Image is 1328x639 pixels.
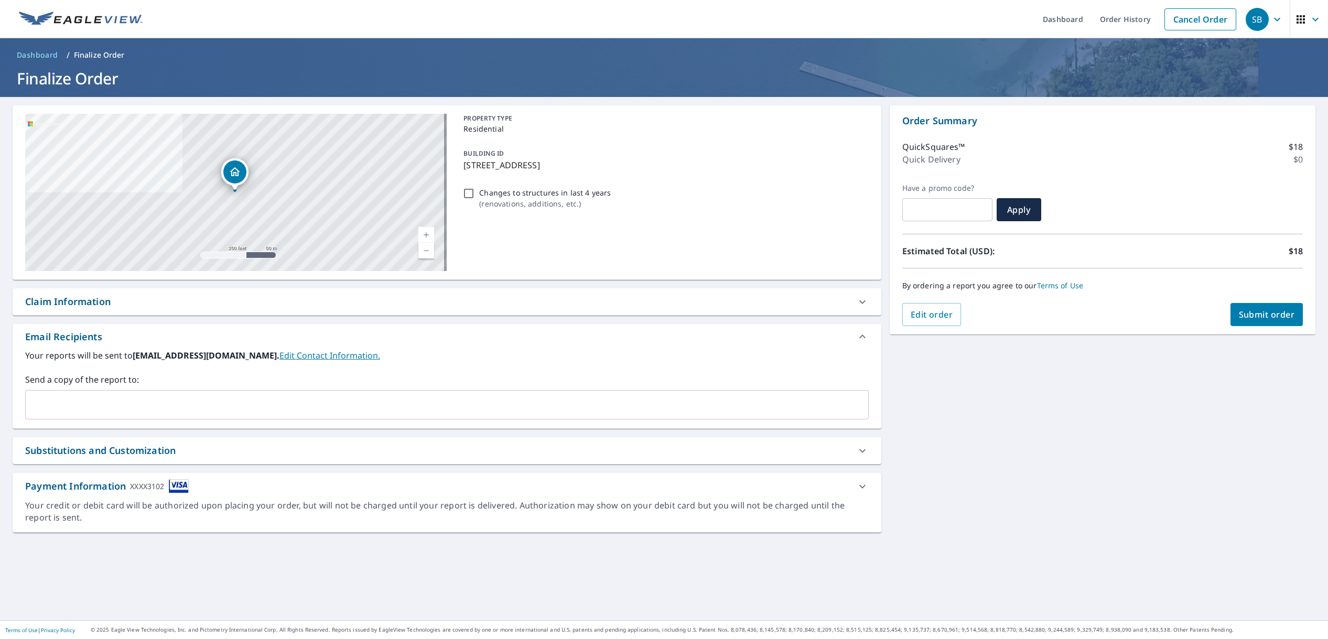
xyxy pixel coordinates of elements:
[25,500,869,524] div: Your credit or debit card will be authorized upon placing your order, but will not be charged unt...
[1037,280,1084,290] a: Terms of Use
[13,68,1315,89] h1: Finalize Order
[1005,204,1033,215] span: Apply
[418,243,434,258] a: Current Level 17, Zoom Out
[1289,140,1303,153] p: $18
[911,309,953,320] span: Edit order
[5,627,75,633] p: |
[5,626,38,634] a: Terms of Use
[169,479,189,493] img: cardImage
[902,114,1303,128] p: Order Summary
[1239,309,1295,320] span: Submit order
[130,479,164,493] div: XXXX3102
[221,158,249,191] div: Dropped pin, building 1, Residential property, 83 Evergreen Rd North Kingstown, RI 02852
[74,50,125,60] p: Finalize Order
[133,350,279,361] b: [EMAIL_ADDRESS][DOMAIN_NAME].
[902,140,965,153] p: QuickSquares™
[25,373,869,386] label: Send a copy of the report to:
[25,443,176,458] div: Substitutions and Customization
[463,114,864,123] p: PROPERTY TYPE
[902,281,1303,290] p: By ordering a report you agree to our
[463,159,864,171] p: [STREET_ADDRESS]
[17,50,58,60] span: Dashboard
[13,473,881,500] div: Payment InformationXXXX3102cardImage
[1230,303,1303,326] button: Submit order
[13,47,62,63] a: Dashboard
[997,198,1041,221] button: Apply
[13,288,881,315] div: Claim Information
[463,123,864,134] p: Residential
[902,245,1103,257] p: Estimated Total (USD):
[902,303,962,326] button: Edit order
[1164,8,1236,30] a: Cancel Order
[479,187,611,198] p: Changes to structures in last 4 years
[1293,153,1303,166] p: $0
[902,153,960,166] p: Quick Delivery
[279,350,380,361] a: EditContactInfo
[41,626,75,634] a: Privacy Policy
[91,626,1323,634] p: © 2025 Eagle View Technologies, Inc. and Pictometry International Corp. All Rights Reserved. Repo...
[19,12,143,27] img: EV Logo
[25,330,102,344] div: Email Recipients
[13,437,881,464] div: Substitutions and Customization
[463,149,504,158] p: BUILDING ID
[418,227,434,243] a: Current Level 17, Zoom In
[25,479,189,493] div: Payment Information
[13,324,881,349] div: Email Recipients
[1246,8,1269,31] div: SB
[13,47,1315,63] nav: breadcrumb
[67,49,70,61] li: /
[25,295,111,309] div: Claim Information
[25,349,869,362] label: Your reports will be sent to
[479,198,611,209] p: ( renovations, additions, etc. )
[1289,245,1303,257] p: $18
[902,183,992,193] label: Have a promo code?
